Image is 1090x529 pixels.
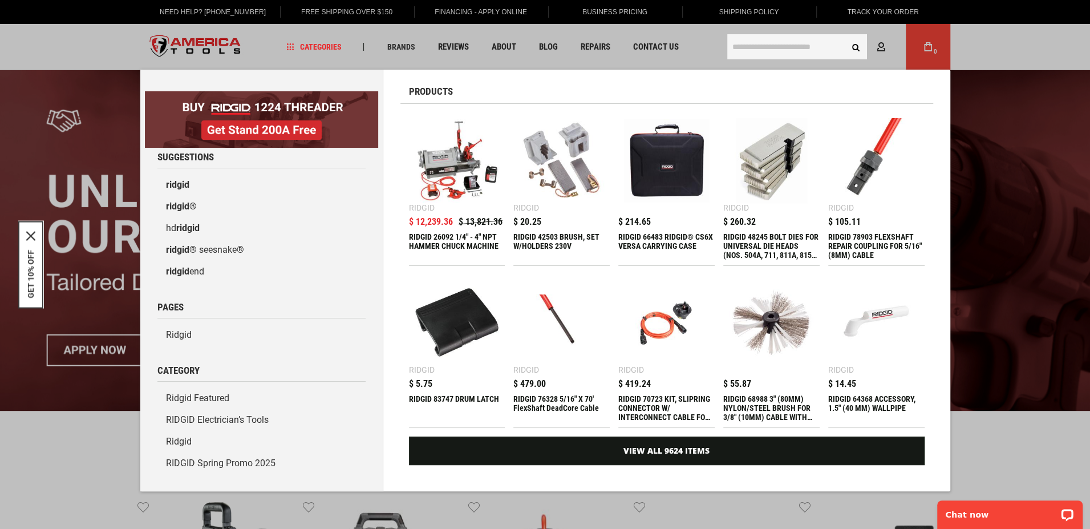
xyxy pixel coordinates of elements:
[382,39,420,55] a: Brands
[513,112,610,265] a: RIDGID 42503 BRUSH, SET W/HOLDERS 230V Ridgid $ 20.25 RIDGID 42503 BRUSH, SET W/HOLDERS 230V
[723,112,820,265] a: RIDGID 48245 BOLT DIES FOR UNIVERSAL DIE HEADS (NOS. 504A, 711, 811A, 815A, 816, 817 AND 911 DIE ...
[415,118,500,203] img: RIDGID 26092 1/4
[166,244,189,255] b: ridgid
[513,366,539,374] div: Ridgid
[513,204,539,212] div: Ridgid
[723,217,756,227] span: $ 260.32
[723,394,820,422] div: RIDGID 68988 3
[930,493,1090,529] iframe: LiveChat chat widget
[409,87,453,96] span: Products
[409,274,505,427] a: RIDGID 83747 DRUM LATCH Ridgid $ 5.75 RIDGID 83747 DRUM LATCH
[409,112,505,265] a: RIDGID 26092 1/4 Ridgid $ 13,821.36 $ 12,239.36 RIDGID 26092 1/4" - 4" NPT HAMMER CHUCK MACHINE
[513,217,541,227] span: $ 20.25
[519,280,604,365] img: RIDGID 76328 5/16
[409,394,505,422] div: RIDGID 83747 DRUM LATCH
[618,232,715,260] div: RIDGID 66483 RIDGID® CS6X VERSA CARRYING CASE
[519,118,604,203] img: RIDGID 42503 BRUSH, SET W/HOLDERS 230V
[834,280,919,365] img: RIDGID 64368 ACCESSORY, 1.5
[845,36,867,58] button: Search
[828,232,925,260] div: RIDGID 78903 FLEXSHAFT REPAIR COUPLING FOR 5/16
[828,204,854,212] div: Ridgid
[618,274,715,427] a: RIDGID 70723 KIT, SLIPRING CONNECTOR W/ INTERCONNECT CABLE FOR SEESNAKE MONITOR Ridgid $ 419.24 R...
[834,118,919,203] img: RIDGID 78903 FLEXSHAFT REPAIR COUPLING FOR 5/16
[157,152,214,162] span: Suggestions
[618,379,651,389] span: $ 419.24
[157,174,366,196] a: ridgid
[157,217,366,239] a: hdridgid
[513,379,546,389] span: $ 479.00
[513,394,610,422] div: RIDGID 76328 5/16
[828,394,925,422] div: RIDGID 64368 ACCESSORY, 1.5
[157,387,366,409] a: Ridgid Featured
[828,379,856,389] span: $ 14.45
[157,453,366,474] a: RIDGID Spring Promo 2025
[157,431,366,453] a: Ridgid
[157,324,366,346] a: Ridgid
[618,394,715,422] div: RIDGID 70723 KIT, SLIPRING CONNECTOR W/ INTERCONNECT CABLE FOR SEESNAKE MONITOR
[723,379,751,389] span: $ 55.87
[624,280,709,365] img: RIDGID 70723 KIT, SLIPRING CONNECTOR W/ INTERCONNECT CABLE FOR SEESNAKE MONITOR
[409,232,505,260] div: RIDGID 26092 1/4
[828,112,925,265] a: RIDGID 78903 FLEXSHAFT REPAIR COUPLING FOR 5/16 Ridgid $ 105.11 RIDGID 78903 FLEXSHAFT REPAIR COU...
[145,91,378,100] a: BOGO: Buy RIDGID® 1224 Threader, Get Stand 200A Free!
[828,217,861,227] span: $ 105.11
[618,217,651,227] span: $ 214.65
[145,91,378,148] img: BOGO: Buy RIDGID® 1224 Threader, Get Stand 200A Free!
[513,232,610,260] div: RIDGID 42503 BRUSH, SET W/HOLDERS 230V
[409,379,432,389] span: $ 5.75
[723,232,820,260] div: RIDGID 48245 BOLT DIES FOR UNIVERSAL DIE HEADS (NOS. 504A, 711, 811A, 815A, 816, 817 AND 911 DIE ...
[618,112,715,265] a: RIDGID 66483 RIDGID® CS6X VERSA CARRYING CASE $ 214.65 RIDGID 66483 RIDGID® CS6X VERSA CARRYING CASE
[157,261,366,282] a: ridgidend
[387,43,415,51] span: Brands
[26,231,35,240] svg: close icon
[409,217,453,227] span: $ 12,239.36
[459,217,503,227] span: $ 13,821.36
[409,366,435,374] div: Ridgid
[286,43,341,51] span: Categories
[176,223,200,233] b: ridgid
[157,366,200,375] span: Category
[157,239,366,261] a: ridgid® seesnake®
[624,118,709,203] img: RIDGID 66483 RIDGID® CS6X VERSA CARRYING CASE
[409,204,435,212] div: Ridgid
[26,231,35,240] button: Close
[415,280,500,365] img: RIDGID 83747 DRUM LATCH
[166,266,189,277] b: ridgid
[618,366,644,374] div: Ridgid
[723,204,749,212] div: Ridgid
[729,118,814,203] img: RIDGID 48245 BOLT DIES FOR UNIVERSAL DIE HEADS (NOS. 504A, 711, 811A, 815A, 816, 817 AND 911 DIE ...
[166,201,189,212] b: ridgid
[157,409,366,431] a: RIDGID Electrician’s Tools
[281,39,346,55] a: Categories
[513,274,610,427] a: RIDGID 76328 5/16 Ridgid $ 479.00 RIDGID 76328 5/16" X 70' FlexShaft DeadCore Cable
[157,196,366,217] a: ridgid®
[166,179,189,190] b: ridgid
[26,249,35,298] button: GET 10% OFF
[157,302,184,312] span: Pages
[723,274,820,427] a: RIDGID 68988 3 $ 55.87 RIDGID 68988 3" (80MM) NYLON/STEEL BRUSH FOR 3/8" (10MM) CABLE WITH NYLON ...
[729,280,814,365] img: RIDGID 68988 3
[828,366,854,374] div: Ridgid
[409,437,925,465] a: View All 9624 Items
[828,274,925,427] a: RIDGID 64368 ACCESSORY, 1.5 Ridgid $ 14.45 RIDGID 64368 ACCESSORY, 1.5" (40 MM) WALLPIPE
